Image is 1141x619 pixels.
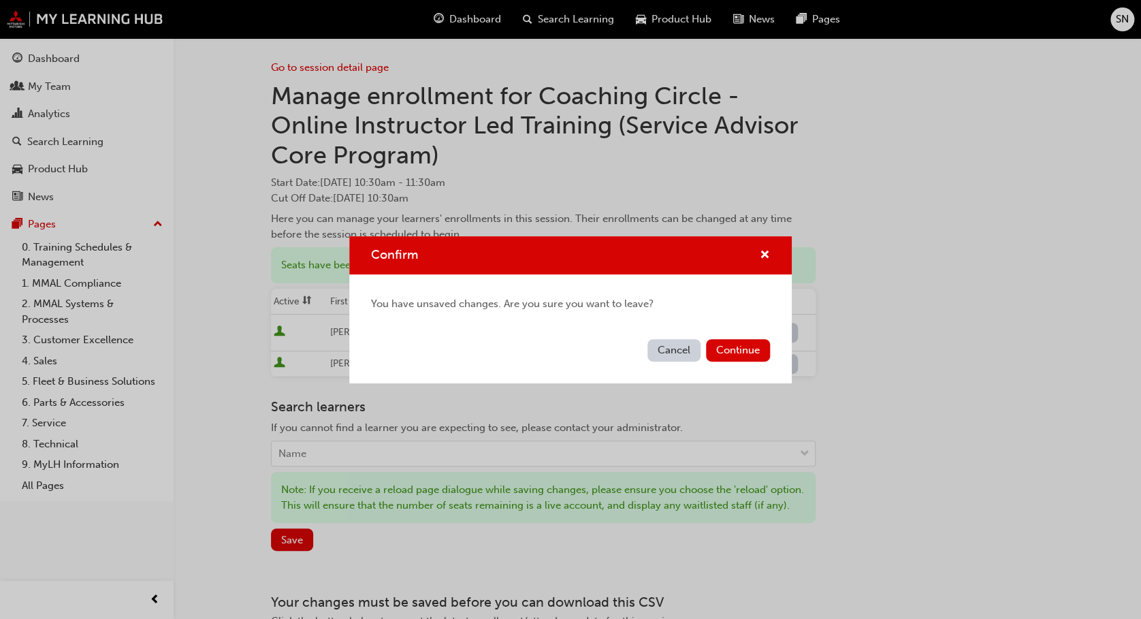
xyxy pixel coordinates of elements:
button: Continue [706,339,770,362]
span: Confirm [371,247,418,262]
div: Confirm [349,236,792,383]
button: cross-icon [760,247,770,264]
div: You have unsaved changes. Are you sure you want to leave? [349,274,792,334]
span: cross-icon [760,250,770,262]
button: Cancel [647,339,701,362]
